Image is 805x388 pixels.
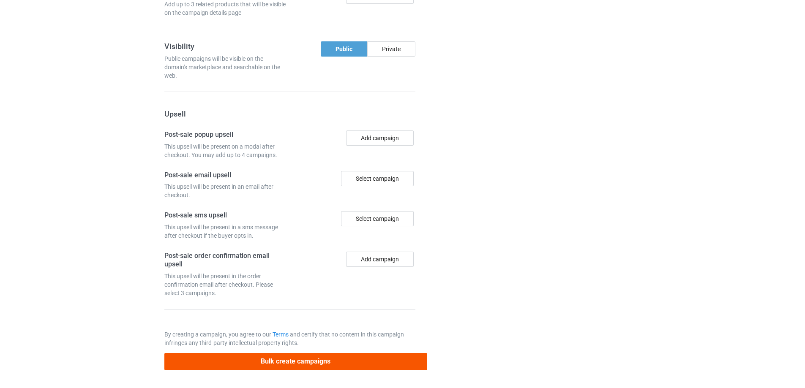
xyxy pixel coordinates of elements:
[341,211,414,226] div: Select campaign
[164,223,287,240] div: This upsell will be present in a sms message after checkout if the buyer opts in.
[164,171,287,180] h4: Post-sale email upsell
[346,130,414,146] button: Add campaign
[164,330,415,347] p: By creating a campaign, you agree to our and certify that no content in this campaign infringes a...
[273,331,289,338] a: Terms
[164,252,287,269] h4: Post-sale order confirmation email upsell
[164,41,287,51] h3: Visibility
[164,142,287,159] div: This upsell will be present on a modal after checkout. You may add up to 4 campaigns.
[164,109,415,119] h3: Upsell
[346,252,414,267] button: Add campaign
[164,353,427,370] button: Bulk create campaigns
[164,130,287,139] h4: Post-sale popup upsell
[164,182,287,199] div: This upsell will be present in an email after checkout.
[164,272,287,297] div: This upsell will be present in the order confirmation email after checkout. Please select 3 campa...
[321,41,367,57] div: Public
[367,41,415,57] div: Private
[164,211,287,220] h4: Post-sale sms upsell
[341,171,414,186] div: Select campaign
[164,54,287,80] div: Public campaigns will be visible on the domain's marketplace and searchable on the web.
